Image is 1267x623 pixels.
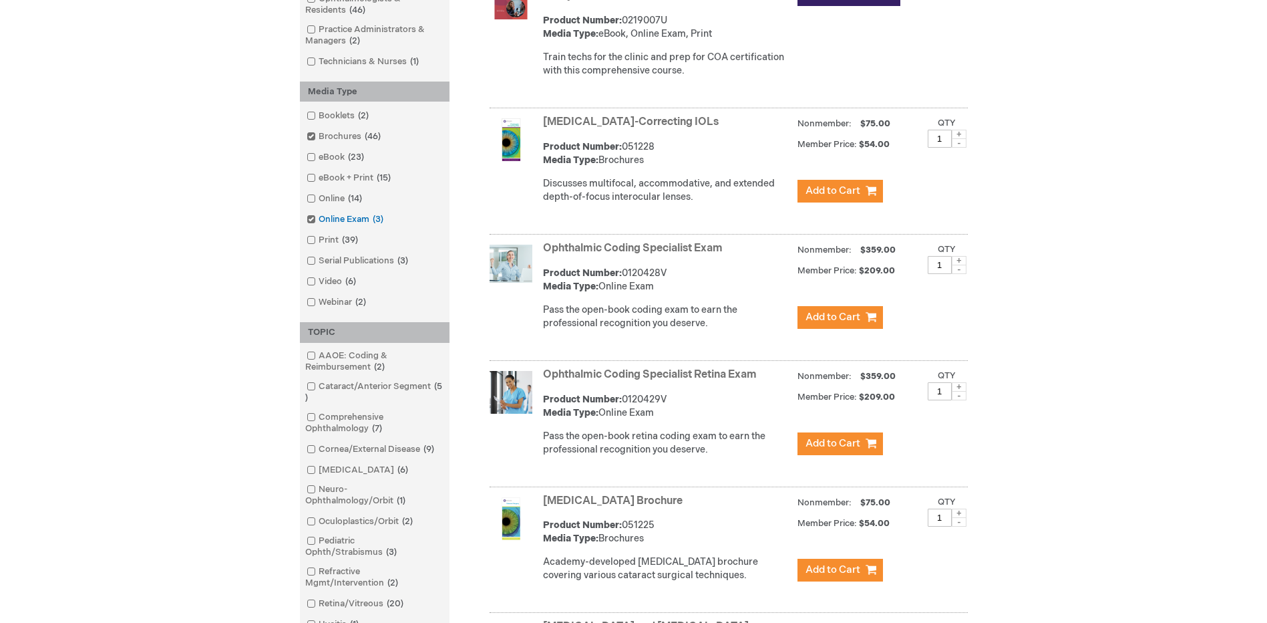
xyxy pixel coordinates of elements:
span: $359.00 [858,371,898,382]
span: 5 [305,381,442,403]
div: 0120429V Online Exam [543,393,791,420]
a: Ophthalmic Coding Specialist Exam [543,242,723,255]
img: Ophthalmic Coding Specialist Retina Exam [490,371,532,414]
button: Add to Cart [797,306,883,329]
strong: Media Type: [543,407,598,418]
a: [MEDICAL_DATA]6 [303,464,413,477]
button: Add to Cart [797,432,883,455]
strong: Media Type: [543,533,598,544]
span: 1 [407,56,422,67]
div: 051228 Brochures [543,140,791,167]
span: 3 [383,547,400,557]
div: Media Type [300,82,449,102]
strong: Media Type: [543,281,598,292]
span: $54.00 [859,139,892,150]
span: $54.00 [859,518,892,529]
div: Academy-developed [MEDICAL_DATA] brochure covering various cataract surgical techniques. [543,555,791,582]
div: 0219007U eBook, Online Exam, Print [543,14,791,41]
a: eBook23 [303,151,369,164]
div: Train techs for the clinic and prep for COA certification with this comprehensive course. [543,51,791,78]
span: 2 [346,35,363,46]
a: eBook + Print15 [303,172,396,184]
label: Qty [938,497,956,507]
a: [MEDICAL_DATA] Brochure [543,495,683,507]
strong: Member Price: [797,139,857,150]
span: 3 [369,214,387,225]
strong: Product Number: [543,15,622,26]
span: $75.00 [858,497,892,508]
img: Ophthalmic Coding Specialist Exam [490,245,532,287]
span: 46 [361,131,384,142]
label: Qty [938,370,956,381]
a: Practice Administrators & Managers2 [303,23,446,47]
a: Retina/Vitreous20 [303,598,409,610]
strong: Nonmember: [797,495,852,511]
strong: Nonmember: [797,242,852,259]
label: Qty [938,244,956,255]
a: [MEDICAL_DATA]-Correcting IOLs [543,116,719,128]
a: Online Exam3 [303,213,389,226]
a: Pediatric Ophth/Strabismus3 [303,535,446,559]
span: 20 [383,598,407,609]
a: Online14 [303,193,367,205]
span: $209.00 [859,392,897,402]
span: 2 [371,362,388,372]
strong: Member Price: [797,265,857,276]
strong: Media Type: [543,154,598,166]
a: Webinar2 [303,296,371,309]
span: 9 [420,444,437,455]
span: Add to Cart [805,564,860,576]
a: Technicians & Nurses1 [303,55,424,68]
strong: Member Price: [797,518,857,529]
strong: Product Number: [543,267,622,279]
a: Print39 [303,234,363,247]
span: 2 [352,297,369,307]
div: 0120428V Online Exam [543,267,791,293]
span: 2 [399,516,416,527]
strong: Member Price: [797,392,857,402]
a: Brochures46 [303,130,386,143]
span: 23 [345,152,367,162]
a: Neuro-Ophthalmology/Orbit1 [303,483,446,507]
span: 7 [369,423,385,434]
a: Refractive Mgmt/Intervention2 [303,566,446,590]
input: Qty [928,382,952,400]
a: Ophthalmic Coding Specialist Retina Exam [543,368,757,381]
img: Cataract Surgery Brochure [490,497,532,540]
strong: Product Number: [543,394,622,405]
span: 2 [384,578,401,588]
span: Add to Cart [805,437,860,450]
span: $359.00 [858,245,898,255]
a: Booklets2 [303,110,374,122]
div: 051225 Brochures [543,519,791,545]
a: Cornea/External Disease9 [303,443,439,456]
strong: Product Number: [543,519,622,531]
a: AAOE: Coding & Reimbursement2 [303,350,446,374]
a: Video6 [303,275,361,288]
p: Pass the open-book coding exam to earn the professional recognition you deserve. [543,303,791,330]
span: $209.00 [859,265,897,276]
span: 46 [346,5,369,15]
strong: Media Type: [543,28,598,39]
p: Pass the open-book retina coding exam to earn the professional recognition you deserve. [543,430,791,457]
span: 3 [394,255,411,266]
a: Cataract/Anterior Segment5 [303,380,446,404]
strong: Product Number: [543,141,622,152]
span: 14 [345,193,365,204]
a: Serial Publications3 [303,255,413,267]
span: $75.00 [858,118,892,129]
a: Oculoplastics/Orbit2 [303,515,418,528]
a: Comprehensive Ophthalmology7 [303,411,446,435]
span: Add to Cart [805,184,860,197]
input: Qty [928,256,952,274]
img: Presbyopia-Correcting IOLs [490,118,532,161]
div: TOPIC [300,322,449,343]
input: Qty [928,130,952,148]
button: Add to Cart [797,559,883,582]
strong: Nonmember: [797,368,852,385]
span: 6 [342,276,359,287]
span: 1 [393,495,409,506]
div: Discusses multifocal, accommodative, and extended depth-of-focus interocular lenses. [543,177,791,204]
span: 6 [394,465,411,475]
button: Add to Cart [797,180,883,203]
